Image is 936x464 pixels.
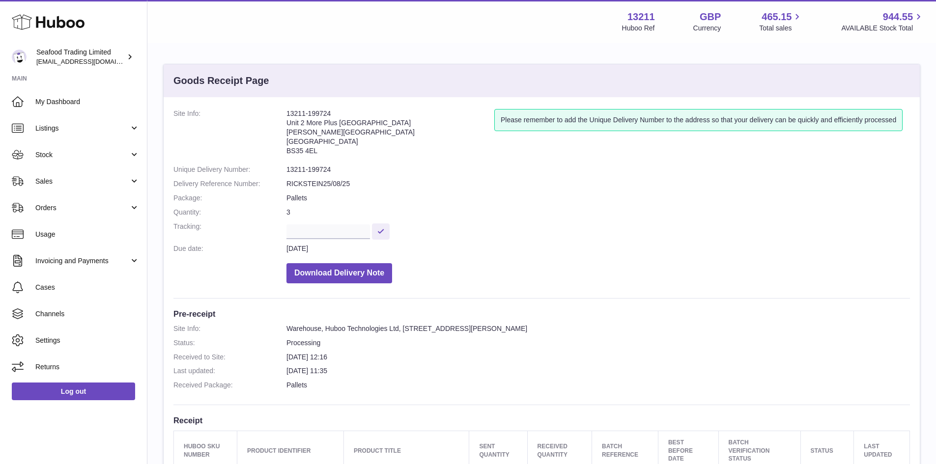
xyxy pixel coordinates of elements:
[35,177,129,186] span: Sales
[35,124,129,133] span: Listings
[36,48,125,66] div: Seafood Trading Limited
[759,24,803,33] span: Total sales
[286,109,494,160] address: 13211-199724 Unit 2 More Plus [GEOGRAPHIC_DATA] [PERSON_NAME][GEOGRAPHIC_DATA] [GEOGRAPHIC_DATA] ...
[759,10,803,33] a: 465.15 Total sales
[494,109,903,131] div: Please remember to add the Unique Delivery Number to the address so that your delivery can be qui...
[173,208,286,217] dt: Quantity:
[12,382,135,400] a: Log out
[286,366,910,376] dd: [DATE] 11:35
[36,57,144,65] span: [EMAIL_ADDRESS][DOMAIN_NAME]
[173,109,286,160] dt: Site Info:
[173,324,286,333] dt: Site Info:
[173,193,286,203] dt: Package:
[35,362,140,372] span: Returns
[173,179,286,189] dt: Delivery Reference Number:
[173,415,910,426] h3: Receipt
[286,324,910,333] dd: Warehouse, Huboo Technologies Ltd, [STREET_ADDRESS][PERSON_NAME]
[173,222,286,239] dt: Tracking:
[693,24,721,33] div: Currency
[173,165,286,174] dt: Unique Delivery Number:
[286,193,910,203] dd: Pallets
[286,338,910,348] dd: Processing
[173,366,286,376] dt: Last updated:
[35,309,140,319] span: Channels
[841,24,924,33] span: AVAILABLE Stock Total
[173,244,286,253] dt: Due date:
[286,208,910,217] dd: 3
[286,165,910,174] dd: 13211-199724
[35,283,140,292] span: Cases
[35,150,129,160] span: Stock
[35,230,140,239] span: Usage
[622,24,655,33] div: Huboo Ref
[286,244,910,253] dd: [DATE]
[173,74,269,87] h3: Goods Receipt Page
[286,263,392,283] button: Download Delivery Note
[35,97,140,107] span: My Dashboard
[700,10,721,24] strong: GBP
[762,10,792,24] span: 465.15
[35,256,129,266] span: Invoicing and Payments
[173,308,910,319] h3: Pre-receipt
[286,179,910,189] dd: RICKSTEIN25/08/25
[286,381,910,390] dd: Pallets
[841,10,924,33] a: 944.55 AVAILABLE Stock Total
[173,353,286,362] dt: Received to Site:
[627,10,655,24] strong: 13211
[35,203,129,213] span: Orders
[883,10,913,24] span: 944.55
[173,381,286,390] dt: Received Package:
[173,338,286,348] dt: Status:
[35,336,140,345] span: Settings
[12,50,27,64] img: online@rickstein.com
[286,353,910,362] dd: [DATE] 12:16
